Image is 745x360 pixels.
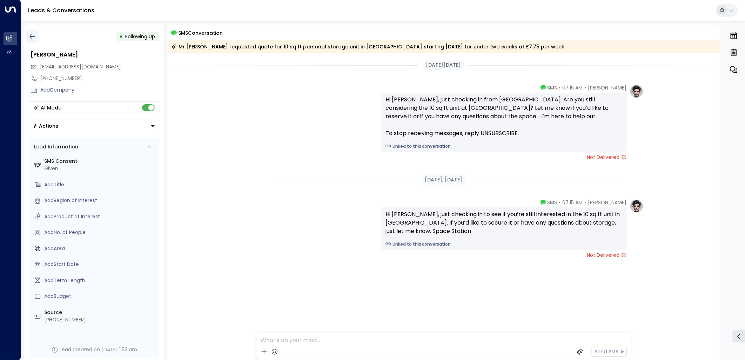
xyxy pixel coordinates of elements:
[28,6,94,14] a: Leads & Conversations
[45,213,156,220] div: AddProduct of Interest
[33,123,59,129] div: Actions
[45,316,156,324] div: [PHONE_NUMBER]
[587,154,627,161] span: Not Delivered
[41,75,159,82] div: [PHONE_NUMBER]
[45,309,156,316] label: Source
[45,158,156,165] label: SMS Consent
[120,30,123,43] div: •
[126,33,155,40] span: Following Up
[29,120,159,132] button: Actions
[630,199,644,213] img: profile-logo.png
[32,143,79,151] div: Lead Information
[385,210,623,235] div: Hi [PERSON_NAME], just checking in to see if you’re still interested in the 10 sq ft unit in [GEO...
[31,51,159,59] div: [PERSON_NAME]
[45,229,156,236] div: AddNo. of People
[422,175,465,185] div: [DATE], [DATE]
[423,60,464,70] div: [DATE][DATE]
[45,165,156,172] div: Given
[29,120,159,132] div: Button group with a nested menu
[40,63,121,71] span: mumijulawa@gmail.com
[548,199,557,206] span: SMS
[45,181,156,188] div: AddTitle
[41,104,62,111] div: AI Mode
[588,84,627,91] span: [PERSON_NAME]
[45,277,156,284] div: AddTerm Length
[385,143,623,149] a: Linked to this conversation
[40,63,121,70] span: [EMAIL_ADDRESS][DOMAIN_NAME]
[588,199,627,206] span: [PERSON_NAME]
[559,199,561,206] span: •
[563,84,583,91] span: 07:15 AM
[60,346,137,353] div: Lead created on [DATE] 1:52 am
[585,84,586,91] span: •
[385,241,623,247] a: Linked to this conversation
[587,252,627,259] span: Not Delivered
[559,84,561,91] span: •
[585,199,586,206] span: •
[179,29,223,37] span: SMS Conversation
[385,95,623,138] div: Hi [PERSON_NAME], just checking in from [GEOGRAPHIC_DATA]. Are you still considering the 10 sq ft...
[45,293,156,300] div: AddBudget
[548,84,557,91] span: SMS
[45,245,156,252] div: AddArea
[171,43,565,50] div: Mr [PERSON_NAME] requested quote for 10 sq ft personal storage unit in [GEOGRAPHIC_DATA] starting...
[41,86,159,94] div: AddCompany
[45,261,156,268] div: AddStart Date
[630,84,644,98] img: profile-logo.png
[45,197,156,204] div: AddRegion of Interest
[563,199,583,206] span: 07:15 AM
